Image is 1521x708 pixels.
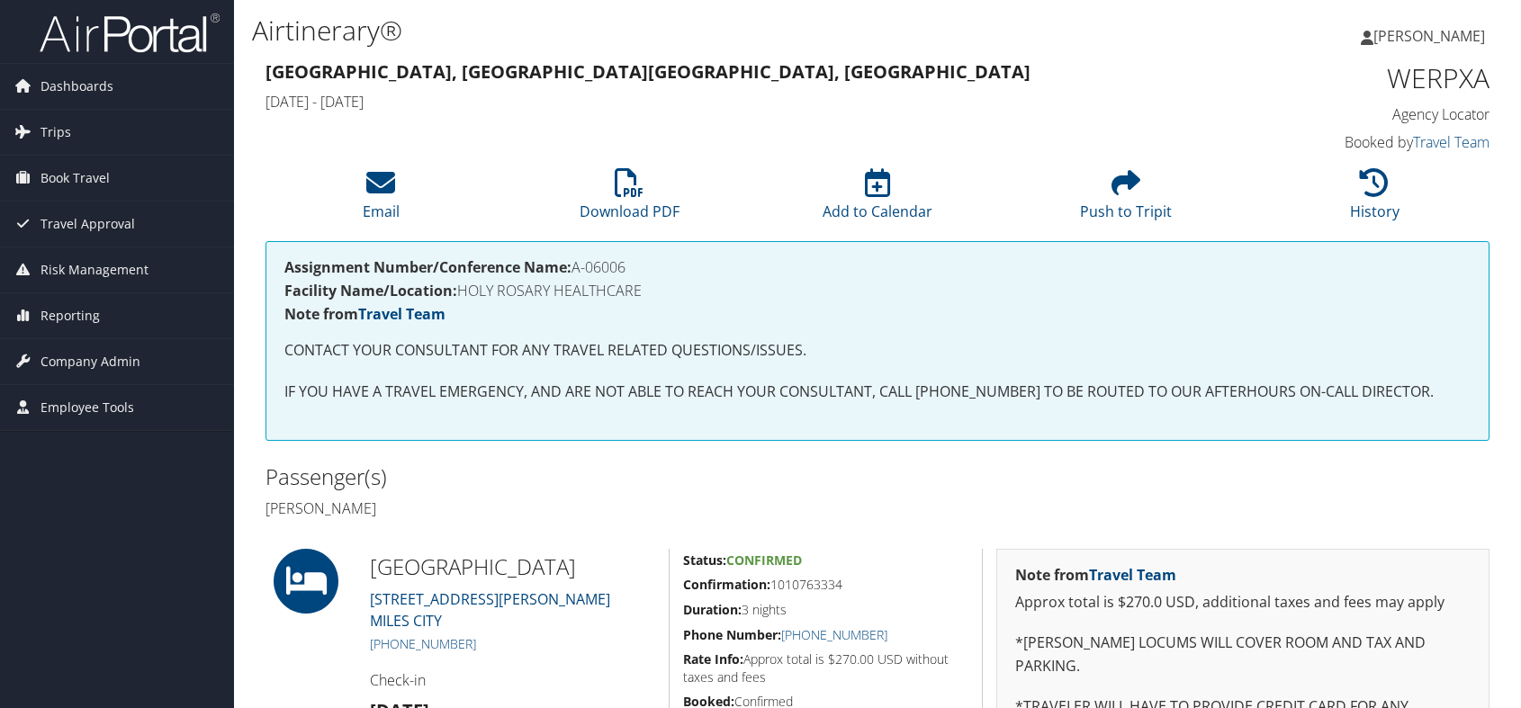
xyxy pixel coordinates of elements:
[683,551,726,569] strong: Status:
[1204,59,1490,97] h1: WERPXA
[683,650,968,686] h5: Approx total is $270.00 USD without taxes and fees
[284,257,571,277] strong: Assignment Number/Conference Name:
[40,339,140,384] span: Company Admin
[823,178,932,221] a: Add to Calendar
[726,551,802,569] span: Confirmed
[40,110,71,155] span: Trips
[781,626,887,643] a: [PHONE_NUMBER]
[1413,132,1489,152] a: Travel Team
[284,281,457,300] strong: Facility Name/Location:
[1361,9,1503,63] a: [PERSON_NAME]
[363,178,400,221] a: Email
[40,64,113,109] span: Dashboards
[40,293,100,338] span: Reporting
[252,12,1086,49] h1: Airtinerary®
[1204,132,1490,152] h4: Booked by
[1373,26,1485,46] span: [PERSON_NAME]
[370,589,610,631] a: [STREET_ADDRESS][PERSON_NAME]MILES CITY
[40,247,148,292] span: Risk Management
[265,92,1177,112] h4: [DATE] - [DATE]
[284,304,445,324] strong: Note from
[40,385,134,430] span: Employee Tools
[40,156,110,201] span: Book Travel
[1350,178,1399,221] a: History
[370,551,656,582] h2: [GEOGRAPHIC_DATA]
[284,339,1471,363] p: CONTACT YOUR CONSULTANT FOR ANY TRAVEL RELATED QUESTIONS/ISSUES.
[683,601,968,619] h5: 3 nights
[1080,178,1172,221] a: Push to Tripit
[265,498,864,518] h4: [PERSON_NAME]
[265,462,864,492] h2: Passenger(s)
[683,650,743,668] strong: Rate Info:
[265,59,1030,84] strong: [GEOGRAPHIC_DATA], [GEOGRAPHIC_DATA] [GEOGRAPHIC_DATA], [GEOGRAPHIC_DATA]
[40,12,220,54] img: airportal-logo.png
[284,381,1471,404] p: IF YOU HAVE A TRAVEL EMERGENCY, AND ARE NOT ABLE TO REACH YOUR CONSULTANT, CALL [PHONE_NUMBER] TO...
[683,576,968,594] h5: 1010763334
[683,576,770,593] strong: Confirmation:
[580,178,679,221] a: Download PDF
[683,626,781,643] strong: Phone Number:
[1204,104,1490,124] h4: Agency Locator
[683,601,742,618] strong: Duration:
[40,202,135,246] span: Travel Approval
[370,635,476,652] a: [PHONE_NUMBER]
[1089,565,1176,585] a: Travel Team
[358,304,445,324] a: Travel Team
[1015,565,1176,585] strong: Note from
[284,260,1471,274] h4: A-06006
[284,283,1471,298] h4: HOLY ROSARY HEALTHCARE
[1015,591,1471,614] p: Approx total is $270.0 USD, additional taxes and fees may apply
[1015,632,1471,677] p: *[PERSON_NAME] LOCUMS WILL COVER ROOM AND TAX AND PARKING.
[370,670,656,690] h4: Check-in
